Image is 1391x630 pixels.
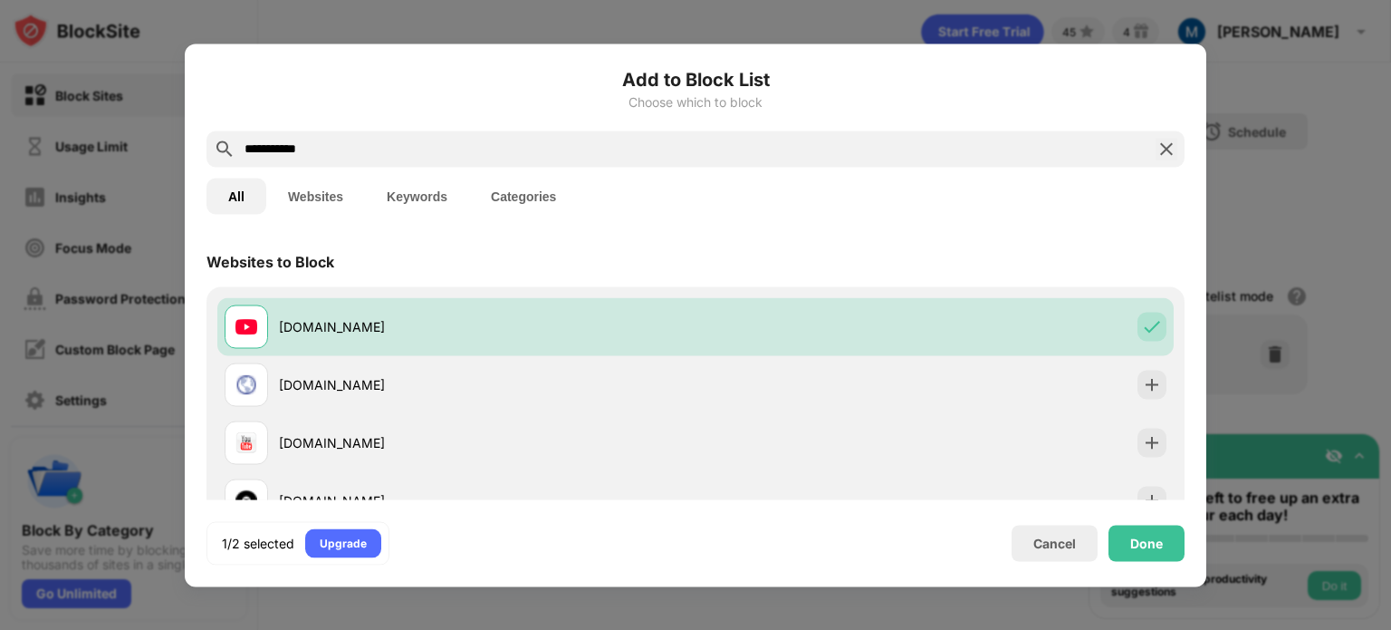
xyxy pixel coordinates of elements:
[469,178,578,214] button: Categories
[235,315,257,337] img: favicons
[365,178,469,214] button: Keywords
[279,433,695,452] div: [DOMAIN_NAME]
[235,373,257,395] img: favicons
[206,65,1185,92] h6: Add to Block List
[206,94,1185,109] div: Choose which to block
[279,375,695,394] div: [DOMAIN_NAME]
[1033,536,1076,551] div: Cancel
[206,252,334,270] div: Websites to Block
[266,178,365,214] button: Websites
[235,431,257,453] img: favicons
[279,491,695,510] div: [DOMAIN_NAME]
[279,317,695,336] div: [DOMAIN_NAME]
[214,138,235,160] img: search.svg
[1156,138,1177,160] img: search-close
[206,178,266,214] button: All
[1130,536,1163,550] div: Done
[235,489,257,511] img: favicons
[320,534,367,552] div: Upgrade
[222,534,294,552] div: 1/2 selected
